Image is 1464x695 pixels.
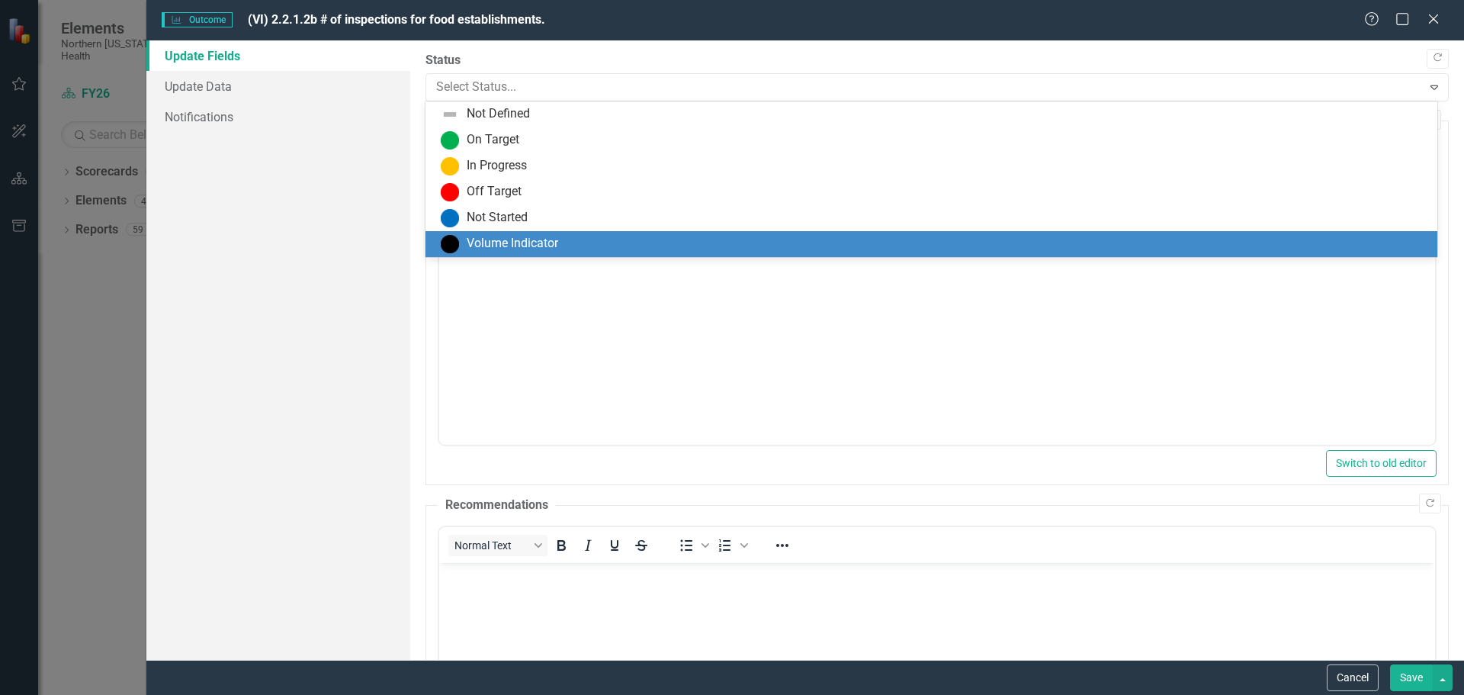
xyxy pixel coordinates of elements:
button: Reveal or hide additional toolbar items [769,535,795,556]
label: Status [425,52,1449,69]
div: Not Started [467,209,528,227]
a: Update Data [146,71,410,101]
button: Block Normal Text [448,535,547,556]
button: Save [1390,664,1433,691]
iframe: Rich Text Area [439,179,1435,445]
a: Update Fields [146,40,410,71]
button: Strikethrough [628,535,654,556]
img: On Target [441,131,459,150]
div: Volume Indicator [467,235,558,253]
button: Underline [602,535,628,556]
img: Not Defined [441,105,459,124]
img: Off Target [441,183,459,201]
button: Bold [548,535,574,556]
button: Italic [575,535,601,556]
img: Volume Indicator [441,235,459,253]
a: Notifications [146,101,410,132]
div: Numbered list [712,535,750,556]
div: Off Target [467,183,522,201]
span: Normal Text [454,539,529,552]
span: Outcome [162,12,233,27]
legend: Recommendations [438,497,556,514]
img: Not Started [441,209,459,227]
div: Bullet list [673,535,711,556]
button: Switch to old editor [1326,450,1437,477]
img: In Progress [441,157,459,175]
div: In Progress [467,157,527,175]
span: (VI) 2.2.1.2b # of inspections for food establishments. [248,12,545,27]
button: Cancel [1327,664,1379,691]
div: On Target [467,131,519,149]
div: Not Defined [467,105,530,123]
